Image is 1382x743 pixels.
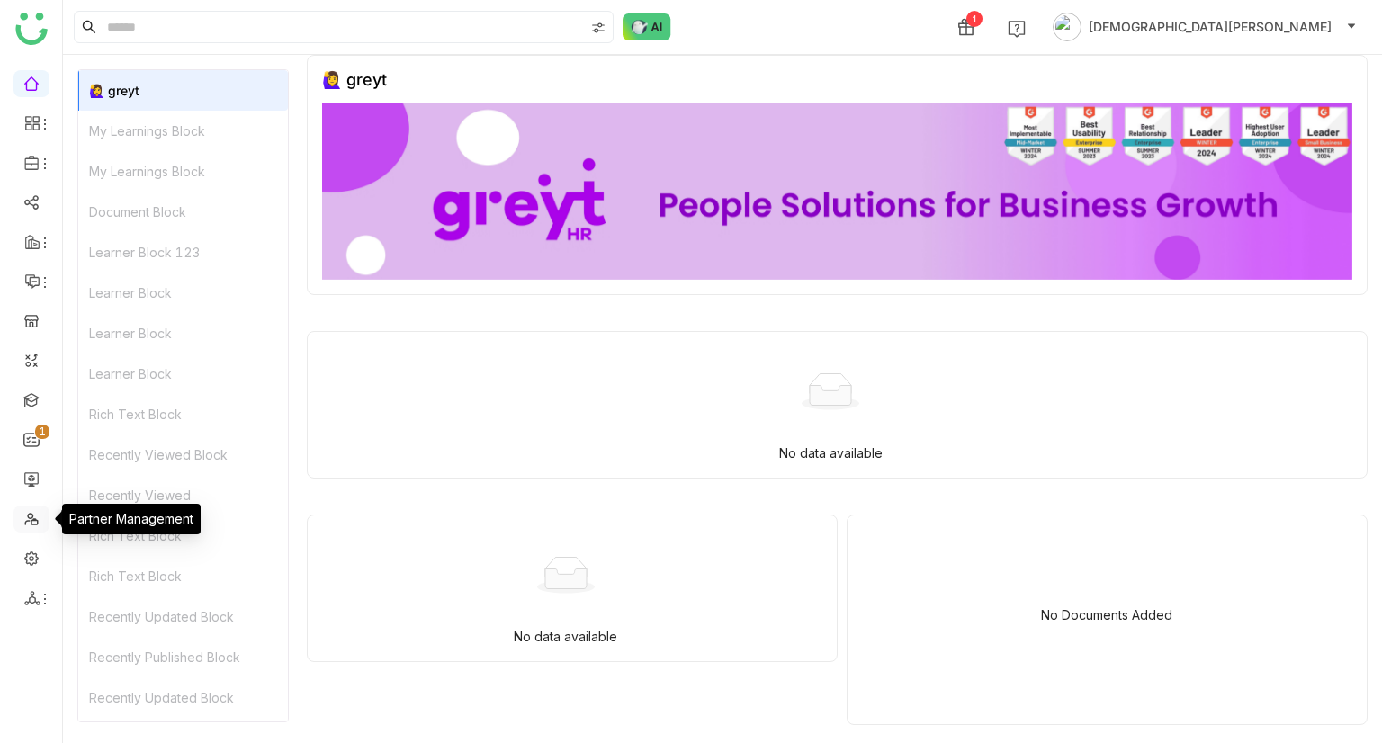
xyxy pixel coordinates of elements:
div: My Learnings Block [78,151,288,192]
div: 🙋‍♀️ greyt [322,70,387,89]
div: No Documents Added [1041,607,1172,622]
img: search-type.svg [591,21,606,35]
div: Recently Updated Block [78,596,288,637]
span: [DEMOGRAPHIC_DATA][PERSON_NAME] [1089,17,1332,37]
div: 1 [966,11,983,27]
p: 1 [39,423,46,441]
img: help.svg [1008,20,1026,38]
div: Learner Block 123 [78,232,288,273]
img: logo [15,13,48,45]
p: No data available [779,443,883,463]
img: ask-buddy-normal.svg [623,13,671,40]
button: [DEMOGRAPHIC_DATA][PERSON_NAME] [1049,13,1360,41]
div: Rich Text Block [78,394,288,434]
img: 68ca8a786afc163911e2cfd3 [322,103,1352,280]
div: Recently Updated Block [78,677,288,718]
div: Rich Text Block [78,556,288,596]
div: Recently Viewed Block [78,434,288,475]
div: Recently Published Block [78,637,288,677]
div: Rich Text Block [78,515,288,556]
img: avatar [1053,13,1081,41]
div: Recently Viewed [78,475,288,515]
div: My Learnings Block [78,111,288,151]
div: Document Block [78,192,288,232]
div: Partner Management [62,504,201,534]
div: Learner Block [78,313,288,354]
div: 🙋‍♀️ greyt [78,70,288,111]
div: Learner Block [78,273,288,313]
nz-badge-sup: 1 [35,425,49,439]
div: Learner Block [78,354,288,394]
p: No data available [514,627,617,647]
